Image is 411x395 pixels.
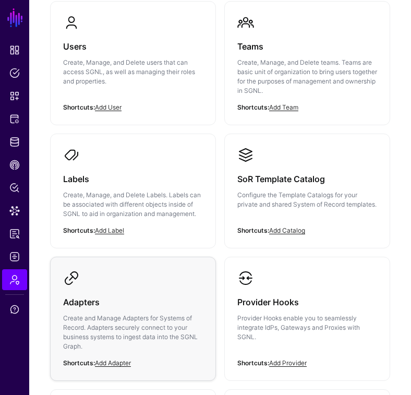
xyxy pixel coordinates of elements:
a: SGNL [6,6,24,29]
a: Policies [2,63,27,83]
p: Create and Manage Adapters for Systems of Record. Adapters securely connect to your business syst... [63,314,203,351]
a: Policy Lens [2,177,27,198]
p: Configure the Template Catalogs for your private and shared System of Record templates. [237,190,377,209]
strong: Shortcuts: [63,226,95,234]
a: TeamsCreate, Manage, and Delete teams. Teams are basic unit of organization to bring users togeth... [225,2,390,125]
h3: SoR Template Catalog [237,172,377,186]
a: Snippets [2,86,27,106]
span: Admin [9,274,20,285]
a: Data Lens [2,200,27,221]
a: CAEP Hub [2,154,27,175]
p: Provider Hooks enable you to seamlessly integrate IdPs, Gateways and Proxies with SGNL. [237,314,377,342]
span: Data Lens [9,206,20,216]
span: Snippets [9,91,20,101]
h3: Labels [63,172,203,186]
h3: Provider Hooks [237,295,377,309]
a: Add Label [95,226,124,234]
span: Policies [9,68,20,78]
h3: Teams [237,39,377,54]
span: CAEP Hub [9,160,20,170]
a: LabelsCreate, Manage, and Delete Labels. Labels can be associated with different objects inside o... [51,134,215,248]
span: Support [9,304,20,315]
span: Dashboard [9,45,20,55]
a: Dashboard [2,40,27,61]
h3: Adapters [63,295,203,309]
a: Add User [95,103,122,111]
span: Policy Lens [9,183,20,193]
p: Create, Manage, and Delete users that can access SGNL, as well as managing their roles and proper... [63,58,203,86]
a: Add Catalog [269,226,305,234]
a: AdaptersCreate and Manage Adapters for Systems of Record. Adapters securely connect to your busin... [51,257,215,380]
a: Logs [2,246,27,267]
a: Provider HooksProvider Hooks enable you to seamlessly integrate IdPs, Gateways and Proxies with S... [225,257,390,371]
h3: Users [63,39,203,54]
strong: Shortcuts: [237,103,269,111]
strong: Shortcuts: [63,103,95,111]
span: Protected Systems [9,114,20,124]
a: Add Provider [269,359,307,367]
strong: Shortcuts: [63,359,95,367]
a: Identity Data Fabric [2,131,27,152]
span: Logs [9,252,20,262]
a: Protected Systems [2,109,27,129]
p: Create, Manage, and Delete teams. Teams are basic unit of organization to bring users together fo... [237,58,377,95]
a: SoR Template CatalogConfigure the Template Catalogs for your private and shared System of Record ... [225,134,390,238]
a: Add Adapter [95,359,131,367]
strong: Shortcuts: [237,226,269,234]
span: Identity Data Fabric [9,137,20,147]
a: Admin [2,269,27,290]
a: UsersCreate, Manage, and Delete users that can access SGNL, as well as managing their roles and p... [51,2,215,115]
a: Add Team [269,103,298,111]
p: Create, Manage, and Delete Labels. Labels can be associated with different objects inside of SGNL... [63,190,203,219]
a: Reports [2,223,27,244]
strong: Shortcuts: [237,359,269,367]
span: Reports [9,229,20,239]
